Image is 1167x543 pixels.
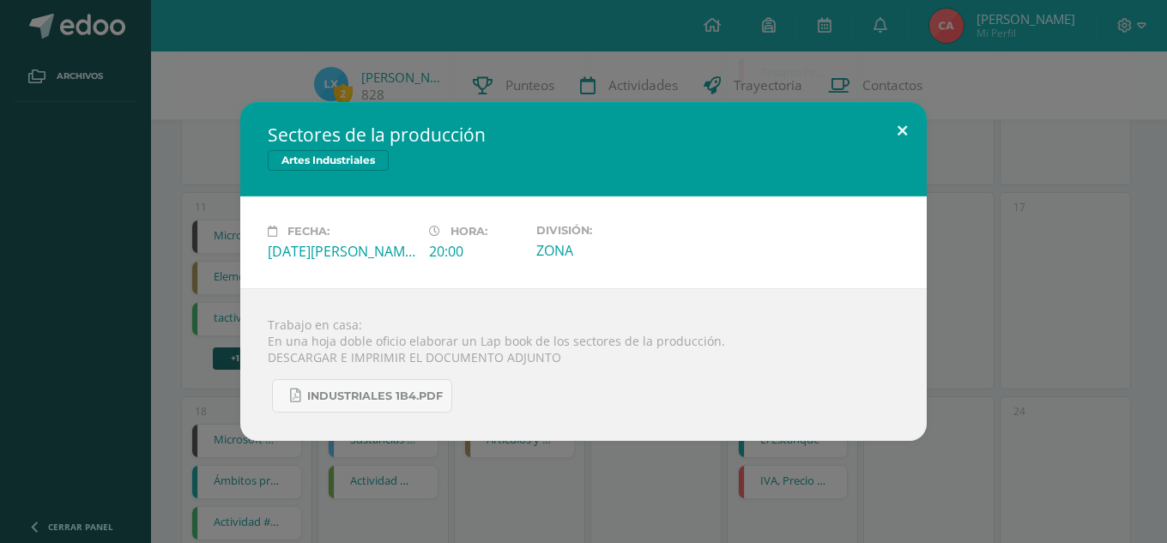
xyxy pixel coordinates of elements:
[536,224,684,237] label: División:
[307,389,443,403] span: INDUSTRIALES 1B4.pdf
[450,225,487,238] span: Hora:
[240,288,927,441] div: Trabajo en casa: En una hoja doble oficio elaborar un Lap book de los sectores de la producción. ...
[429,242,523,261] div: 20:00
[272,379,452,413] a: INDUSTRIALES 1B4.pdf
[268,150,389,171] span: Artes Industriales
[268,242,415,261] div: [DATE][PERSON_NAME]
[878,102,927,160] button: Close (Esc)
[268,123,899,147] h2: Sectores de la producción
[536,241,684,260] div: ZONA
[287,225,330,238] span: Fecha:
